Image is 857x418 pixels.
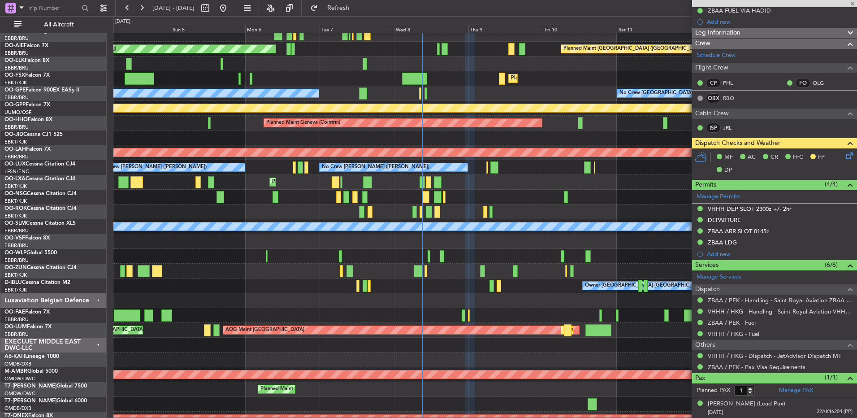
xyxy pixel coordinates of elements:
a: Manage Permits [697,192,740,201]
a: RBO [723,94,743,102]
span: OO-SLM [4,221,26,226]
span: Leg Information [695,28,740,38]
a: OLG [813,79,833,87]
span: OO-ELK [4,58,25,63]
div: FO [796,78,810,88]
a: Manage Services [697,273,741,282]
span: OO-GPP [4,102,26,108]
a: ZBAA / PEK - Fuel [708,319,756,327]
span: Dispatch Checks and Weather [695,138,780,148]
span: FFC [793,153,803,162]
span: AC [748,153,756,162]
span: OO-VSF [4,235,25,241]
span: OO-LAH [4,147,26,152]
a: OO-LAHFalcon 7X [4,147,51,152]
span: Others [695,340,715,350]
div: Add new [707,18,853,26]
a: OMDB/DXB [4,361,31,367]
a: OO-FSXFalcon 7X [4,73,50,78]
span: T7-[PERSON_NAME] [4,398,56,404]
a: OO-ZUNCessna Citation CJ4 [4,265,77,270]
a: Manage PAX [779,386,813,395]
span: [DATE] [708,409,723,416]
a: OMDW/DWC [4,390,35,397]
a: OO-JIDCessna CJ1 525 [4,132,63,137]
a: EBBR/BRU [4,331,29,338]
a: EBBR/BRU [4,35,29,42]
div: ZBAA LDG [708,239,737,246]
span: OO-NSG [4,191,27,196]
div: Planned Maint Kortrijk-[GEOGRAPHIC_DATA] [511,72,615,85]
div: No Crew [PERSON_NAME] ([PERSON_NAME]) [322,161,429,174]
span: Pax [695,373,705,383]
a: OO-LUMFalcon 7X [4,324,52,330]
div: Sun 5 [171,25,245,33]
span: OO-ROK [4,206,27,211]
span: OO-JID [4,132,23,137]
a: OO-GPEFalcon 900EX EASy II [4,87,79,93]
a: OO-ELKFalcon 8X [4,58,49,63]
a: EBBR/BRU [4,227,29,234]
a: LFSN/ENC [4,168,29,175]
div: [DATE] [115,18,130,26]
span: OO-GPE [4,87,26,93]
span: (1/1) [825,373,838,382]
input: Trip Number [27,1,79,15]
div: Fri 10 [543,25,617,33]
a: EBBR/BRU [4,153,29,160]
div: Planned Maint [GEOGRAPHIC_DATA] ([GEOGRAPHIC_DATA]) [563,42,705,56]
span: OO-ZUN [4,265,27,270]
label: Planned PAX [697,386,730,395]
a: EBBR/BRU [4,242,29,249]
span: M-AMBR [4,369,27,374]
span: MF [724,153,733,162]
div: ISP [706,123,721,133]
div: OBX [706,93,721,103]
div: Planned Maint Dubai (Al Maktoum Intl) [260,383,349,396]
span: D-IBLU [4,280,22,285]
a: EBBR/BRU [4,257,29,264]
a: ZBAA / PEK - Handling - Saint Royal Aviation ZBAA / [GEOGRAPHIC_DATA] [708,296,853,304]
span: All Aircraft [23,22,95,28]
div: No Crew [GEOGRAPHIC_DATA] ([GEOGRAPHIC_DATA] National) [619,87,770,100]
div: No Crew [PERSON_NAME] ([PERSON_NAME]) [99,161,207,174]
a: OO-VSFFalcon 8X [4,235,50,241]
span: Refresh [320,5,357,11]
div: Add new [707,250,853,258]
div: Wed 8 [394,25,468,33]
a: OMDB/DXB [4,405,31,412]
div: Owner [GEOGRAPHIC_DATA]-[GEOGRAPHIC_DATA] [585,279,706,292]
span: [DATE] - [DATE] [152,4,195,12]
a: Schedule Crew [697,51,736,60]
a: OO-WLPGlobal 5500 [4,250,57,256]
a: EBKT/KJK [4,272,27,279]
a: EBBR/BRU [4,316,29,323]
span: Dispatch [695,284,720,295]
span: Crew [695,39,710,49]
span: OO-AIE [4,43,24,48]
span: (4/4) [825,179,838,189]
a: VHHH / HKG - Dispatch - JetAdvisor Dispatch MT [708,352,841,360]
span: Services [695,260,718,270]
span: T7-[PERSON_NAME] [4,383,56,389]
a: EBKT/KJK [4,213,27,219]
a: EBKT/KJK [4,287,27,293]
div: Tue 7 [320,25,394,33]
div: DEPARTURE [708,216,741,224]
div: ZBAA FUEL VIA HADID [708,7,771,14]
a: VHHH / HKG - Handling - Saint Royal Aviation VHHH / HKG [708,308,853,315]
a: OMDW/DWC [4,375,35,382]
a: EBKT/KJK [4,183,27,190]
div: Sun 12 [691,25,766,33]
span: OO-HHO [4,117,28,122]
a: JRL [723,124,743,132]
a: EBBR/BRU [4,50,29,57]
a: T7-[PERSON_NAME]Global 6000 [4,398,87,404]
a: EBBR/BRU [4,124,29,131]
a: D-IBLUCessna Citation M2 [4,280,70,285]
span: FP [818,153,825,162]
span: OO-LUM [4,324,27,330]
div: AOG Maint [GEOGRAPHIC_DATA] [225,323,304,337]
a: UUMO/OSF [4,109,31,116]
div: CP [706,78,721,88]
